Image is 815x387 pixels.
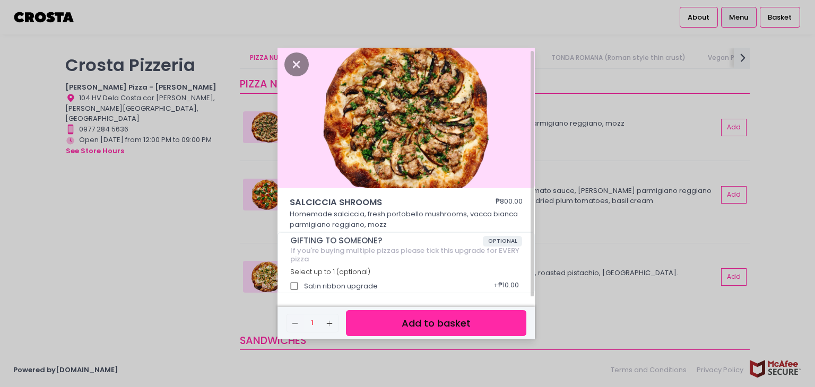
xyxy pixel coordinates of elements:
[284,58,309,69] button: Close
[290,267,370,276] span: Select up to 1 (optional)
[490,276,522,296] div: + ₱10.00
[290,196,465,209] span: SALCICCIA SHROOMS
[483,236,523,247] span: OPTIONAL
[290,236,483,245] span: GIFTING TO SOMEONE?
[496,196,523,209] div: ₱800.00
[290,247,523,263] div: If you're buying multiple pizzas please tick this upgrade for EVERY pizza
[290,209,523,230] p: Homemade salciccia, fresh portobello mushrooms, vacca bianca parmigiano reggiano, mozz
[278,45,535,189] img: SALCICCIA SHROOMS
[346,310,526,336] button: Add to basket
